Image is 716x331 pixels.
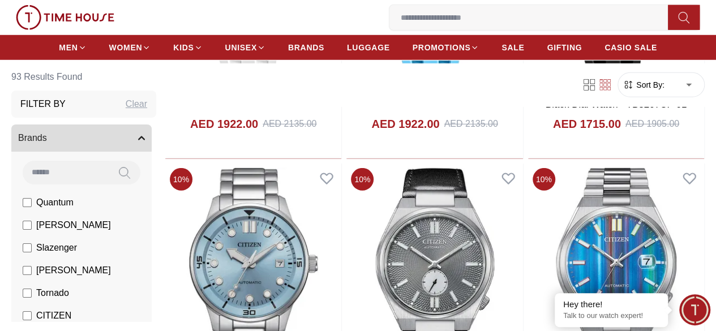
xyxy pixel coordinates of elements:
span: SALE [501,42,524,53]
input: [PERSON_NAME] [23,266,32,275]
a: LUGGAGE [347,37,390,58]
span: CITIZEN [36,309,71,323]
div: AED 2135.00 [444,117,498,131]
a: TSAR BOMBA Men's Automatic Black Dial Watch - TB8207CF-01 [546,84,687,110]
span: [PERSON_NAME] [36,218,111,232]
span: 10 % [533,168,555,191]
input: Quantum [23,198,32,207]
h4: AED 1922.00 [190,116,258,132]
a: SALE [501,37,524,58]
input: Tornado [23,289,32,298]
span: Tornado [36,286,69,300]
span: Quantum [36,196,74,209]
span: BRANDS [288,42,324,53]
div: Hey there! [563,299,659,310]
span: KIDS [173,42,194,53]
span: GIFTING [547,42,582,53]
a: KIDS [173,37,202,58]
h6: 93 Results Found [11,63,156,91]
a: GIFTING [547,37,582,58]
span: PROMOTIONS [413,42,471,53]
span: UNISEX [225,42,257,53]
input: CITIZEN [23,311,32,320]
div: AED 2135.00 [263,117,316,131]
a: PROMOTIONS [413,37,479,58]
h3: Filter By [20,97,66,111]
input: Slazenger [23,243,32,252]
a: UNISEX [225,37,265,58]
button: Sort By: [623,79,664,91]
span: MEN [59,42,78,53]
span: 10 % [351,168,374,191]
span: 10 % [170,168,192,191]
div: Clear [126,97,147,111]
a: MEN [59,37,86,58]
span: Slazenger [36,241,77,255]
div: AED 1905.00 [625,117,679,131]
span: Sort By: [634,79,664,91]
a: WOMEN [109,37,151,58]
span: [PERSON_NAME] [36,264,111,277]
span: CASIO SALE [604,42,657,53]
h4: AED 1715.00 [553,116,621,132]
a: CASIO SALE [604,37,657,58]
span: WOMEN [109,42,143,53]
img: ... [16,5,114,30]
button: Brands [11,124,152,152]
h4: AED 1922.00 [371,116,439,132]
span: LUGGAGE [347,42,390,53]
span: Brands [18,131,47,145]
div: Chat Widget [679,294,710,325]
p: Talk to our watch expert! [563,311,659,321]
a: BRANDS [288,37,324,58]
input: [PERSON_NAME] [23,221,32,230]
